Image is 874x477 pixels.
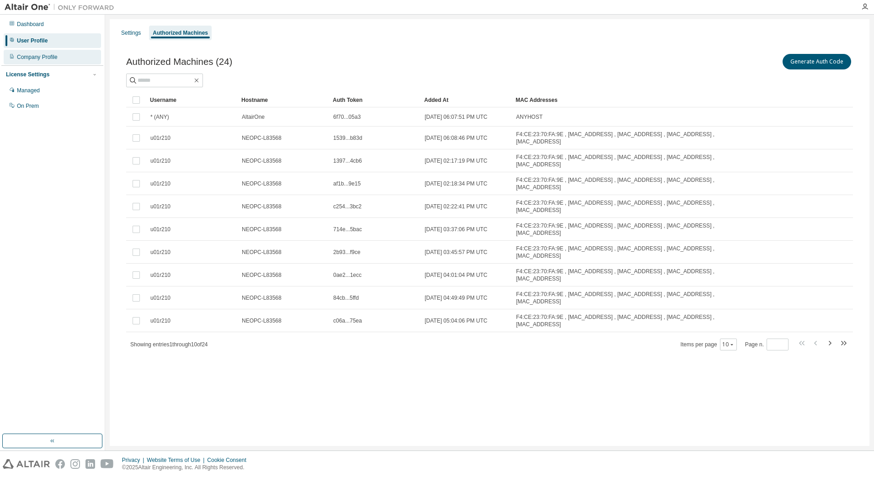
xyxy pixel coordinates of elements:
span: af1b...9e15 [333,180,361,187]
span: F4:CE:23:70:FA:9E , [MAC_ADDRESS] , [MAC_ADDRESS] , [MAC_ADDRESS] , [MAC_ADDRESS] [516,268,757,282]
span: u01r210 [150,249,171,256]
span: 1539...b83d [333,134,362,142]
div: Settings [121,29,141,37]
span: NEOPC-L83568 [242,134,282,142]
span: u01r210 [150,226,171,233]
span: F4:CE:23:70:FA:9E , [MAC_ADDRESS] , [MAC_ADDRESS] , [MAC_ADDRESS] , [MAC_ADDRESS] [516,291,757,305]
span: u01r210 [150,317,171,324]
span: * (ANY) [150,113,169,121]
img: altair_logo.svg [3,459,50,469]
span: [DATE] 02:22:41 PM UTC [425,203,487,210]
span: u01r210 [150,203,171,210]
div: User Profile [17,37,48,44]
span: [DATE] 06:08:46 PM UTC [425,134,487,142]
span: [DATE] 04:01:04 PM UTC [425,271,487,279]
div: On Prem [17,102,39,110]
p: © 2025 Altair Engineering, Inc. All Rights Reserved. [122,464,252,472]
div: Managed [17,87,40,94]
img: instagram.svg [70,459,80,469]
span: Page n. [745,339,789,350]
span: F4:CE:23:70:FA:9E , [MAC_ADDRESS] , [MAC_ADDRESS] , [MAC_ADDRESS] , [MAC_ADDRESS] [516,245,757,260]
span: Authorized Machines (24) [126,57,232,67]
img: facebook.svg [55,459,65,469]
div: MAC Addresses [516,93,757,107]
span: NEOPC-L83568 [242,157,282,164]
span: [DATE] 02:18:34 PM UTC [425,180,487,187]
div: Authorized Machines [153,29,208,37]
div: Cookie Consent [207,456,251,464]
span: NEOPC-L83568 [242,203,282,210]
div: Hostname [241,93,325,107]
div: License Settings [6,71,49,78]
span: F4:CE:23:70:FA:9E , [MAC_ADDRESS] , [MAC_ADDRESS] , [MAC_ADDRESS] , [MAC_ADDRESS] [516,154,757,168]
span: [DATE] 03:45:57 PM UTC [425,249,487,256]
span: [DATE] 05:04:06 PM UTC [425,317,487,324]
button: 10 [722,341,735,348]
div: Added At [424,93,508,107]
span: Items per page [681,339,737,350]
span: NEOPC-L83568 [242,226,282,233]
span: NEOPC-L83568 [242,180,282,187]
img: youtube.svg [101,459,114,469]
button: Generate Auth Code [783,54,851,69]
span: 0ae2...1ecc [333,271,362,279]
span: NEOPC-L83568 [242,249,282,256]
div: Company Profile [17,53,58,61]
div: Auth Token [333,93,417,107]
span: AltairOne [242,113,265,121]
span: 2b93...f9ce [333,249,360,256]
span: F4:CE:23:70:FA:9E , [MAC_ADDRESS] , [MAC_ADDRESS] , [MAC_ADDRESS] , [MAC_ADDRESS] [516,313,757,328]
span: F4:CE:23:70:FA:9E , [MAC_ADDRESS] , [MAC_ADDRESS] , [MAC_ADDRESS] , [MAC_ADDRESS] [516,176,757,191]
span: [DATE] 04:49:49 PM UTC [425,294,487,302]
span: c254...3bc2 [333,203,362,210]
span: c06a...75ea [333,317,362,324]
span: [DATE] 06:07:51 PM UTC [425,113,487,121]
span: 84cb...5ffd [333,294,359,302]
div: Privacy [122,456,147,464]
div: Website Terms of Use [147,456,207,464]
span: u01r210 [150,180,171,187]
span: u01r210 [150,134,171,142]
span: NEOPC-L83568 [242,294,282,302]
img: linkedin.svg [85,459,95,469]
span: NEOPC-L83568 [242,317,282,324]
span: 6f70...05a3 [333,113,361,121]
span: F4:CE:23:70:FA:9E , [MAC_ADDRESS] , [MAC_ADDRESS] , [MAC_ADDRESS] , [MAC_ADDRESS] [516,222,757,237]
span: u01r210 [150,271,171,279]
span: NEOPC-L83568 [242,271,282,279]
span: 714e...5bac [333,226,362,233]
span: F4:CE:23:70:FA:9E , [MAC_ADDRESS] , [MAC_ADDRESS] , [MAC_ADDRESS] , [MAC_ADDRESS] [516,199,757,214]
span: ANYHOST [516,113,543,121]
span: F4:CE:23:70:FA:9E , [MAC_ADDRESS] , [MAC_ADDRESS] , [MAC_ADDRESS] , [MAC_ADDRESS] [516,131,757,145]
span: u01r210 [150,294,171,302]
span: u01r210 [150,157,171,164]
div: Dashboard [17,21,44,28]
img: Altair One [5,3,119,12]
span: [DATE] 02:17:19 PM UTC [425,157,487,164]
span: 1397...4cb6 [333,157,362,164]
div: Username [150,93,234,107]
span: [DATE] 03:37:06 PM UTC [425,226,487,233]
span: Showing entries 1 through 10 of 24 [130,341,208,348]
